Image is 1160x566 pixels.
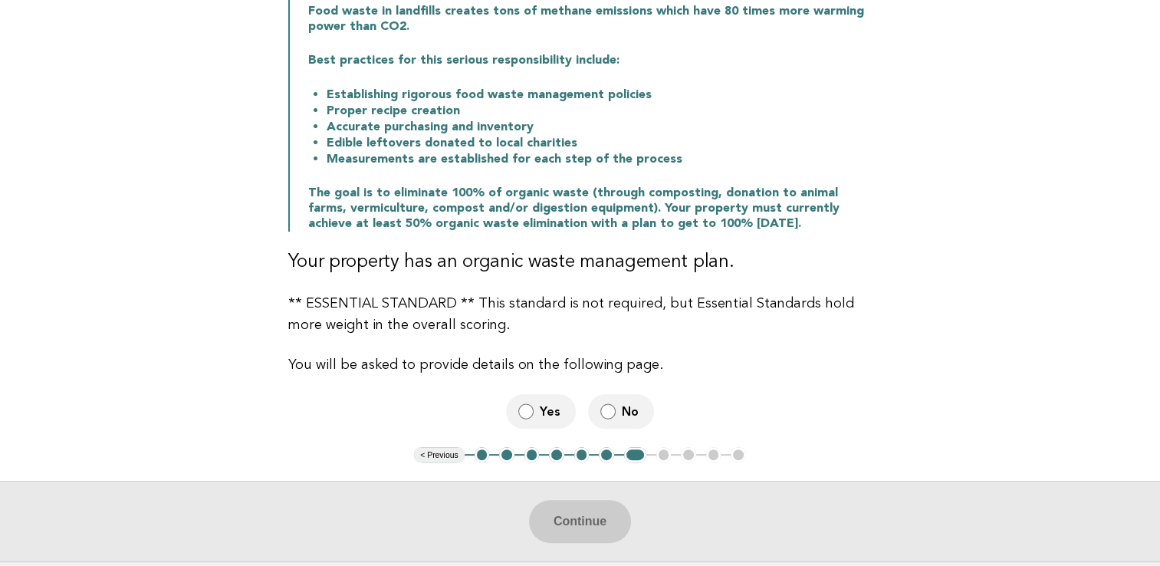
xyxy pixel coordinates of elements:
p: The goal is to eliminate 100% of organic waste (through composting, donation to animal farms, ver... [308,186,872,232]
button: 1 [475,447,490,462]
span: No [622,403,642,420]
input: No [600,403,616,420]
button: 2 [499,447,514,462]
li: Edible leftovers donated to local charities [327,135,872,151]
li: Proper recipe creation [327,103,872,119]
p: Food waste in landfills creates tons of methane emissions which have 80 times more warming power ... [308,4,872,35]
button: 3 [524,447,540,462]
p: You will be asked to provide details on the following page. [288,354,872,376]
li: Establishing rigorous food waste management policies [327,87,872,103]
button: 6 [599,447,614,462]
span: Yes [540,403,564,420]
button: < Previous [414,447,464,462]
button: 5 [574,447,590,462]
p: Best practices for this serious responsibility include: [308,53,872,68]
button: 7 [624,447,646,462]
p: ** ESSENTIAL STANDARD ** This standard is not required, but Essential Standards hold more weight ... [288,293,872,336]
h3: Your property has an organic waste management plan. [288,250,872,275]
input: Yes [518,403,534,420]
li: Accurate purchasing and inventory [327,119,872,135]
li: Measurements are established for each step of the process [327,151,872,167]
button: 4 [549,447,564,462]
